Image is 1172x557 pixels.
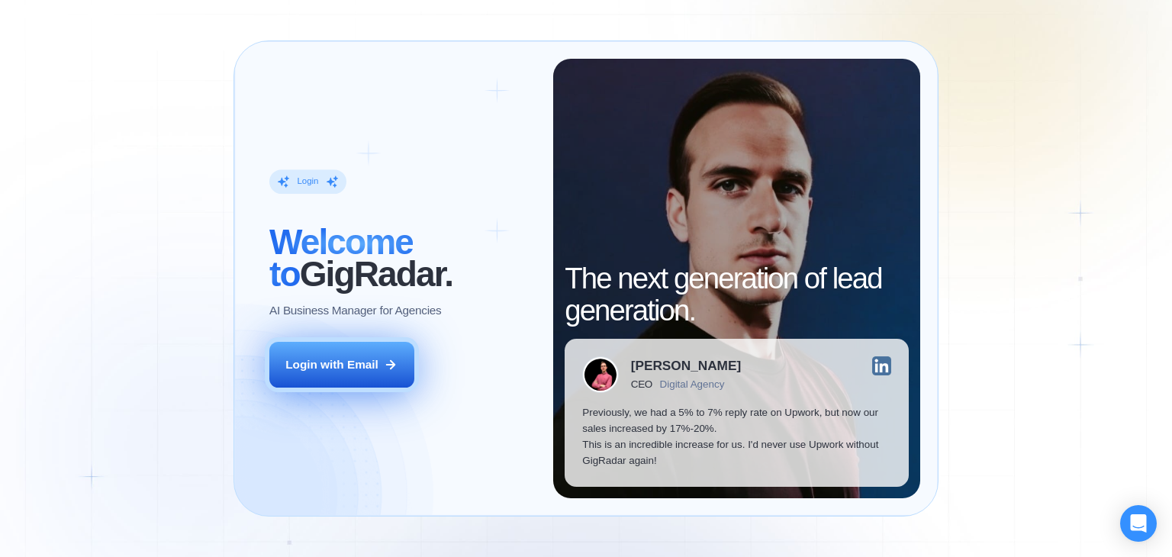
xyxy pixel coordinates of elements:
div: Login with Email [285,356,378,372]
div: CEO [631,378,652,390]
h2: The next generation of lead generation. [565,262,909,327]
span: Welcome to [269,223,413,295]
p: Previously, we had a 5% to 7% reply rate on Upwork, but now our sales increased by 17%-20%. This ... [582,404,891,469]
div: Open Intercom Messenger [1120,505,1157,542]
div: Digital Agency [660,378,725,390]
h2: ‍ GigRadar. [269,227,536,291]
p: AI Business Manager for Agencies [269,302,441,318]
div: [PERSON_NAME] [631,359,741,372]
button: Login with Email [269,342,414,388]
div: Login [297,176,318,188]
